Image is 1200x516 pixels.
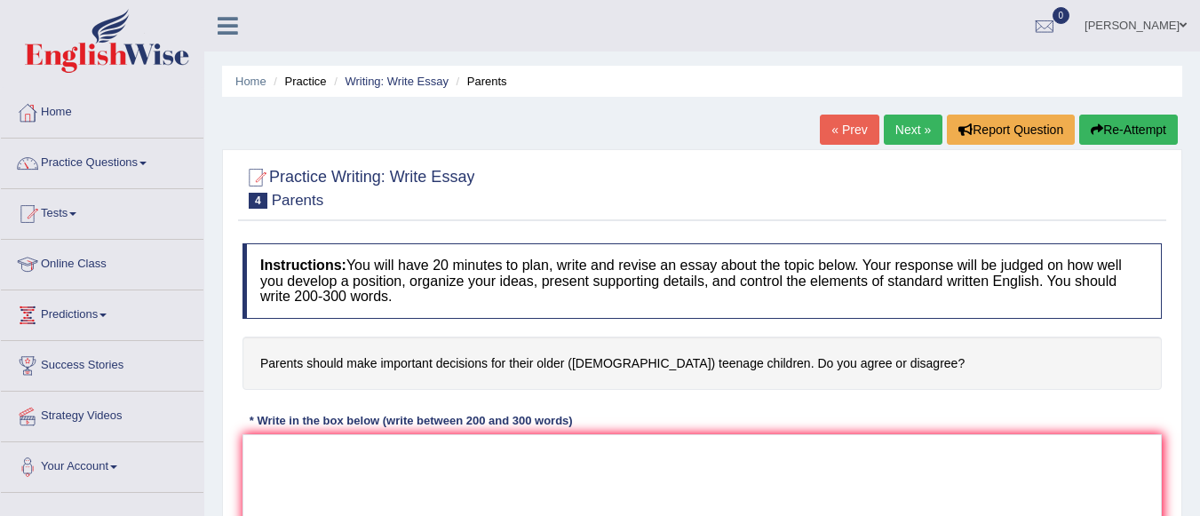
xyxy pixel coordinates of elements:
h4: Parents should make important decisions for their older ([DEMOGRAPHIC_DATA]) teenage children. Do... [242,337,1162,391]
button: Report Question [947,115,1075,145]
a: Predictions [1,290,203,335]
a: Online Class [1,240,203,284]
small: Parents [272,192,324,209]
a: Home [1,88,203,132]
span: 4 [249,193,267,209]
a: Tests [1,189,203,234]
a: Next » [884,115,942,145]
a: Home [235,75,266,88]
a: Practice Questions [1,139,203,183]
a: Writing: Write Essay [345,75,449,88]
a: Your Account [1,442,203,487]
li: Parents [452,73,507,90]
a: « Prev [820,115,878,145]
div: * Write in the box below (write between 200 and 300 words) [242,412,579,429]
button: Re-Attempt [1079,115,1178,145]
h4: You will have 20 minutes to plan, write and revise an essay about the topic below. Your response ... [242,243,1162,319]
li: Practice [269,73,326,90]
a: Success Stories [1,341,203,385]
h2: Practice Writing: Write Essay [242,164,474,209]
span: 0 [1053,7,1070,24]
b: Instructions: [260,258,346,273]
a: Strategy Videos [1,392,203,436]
